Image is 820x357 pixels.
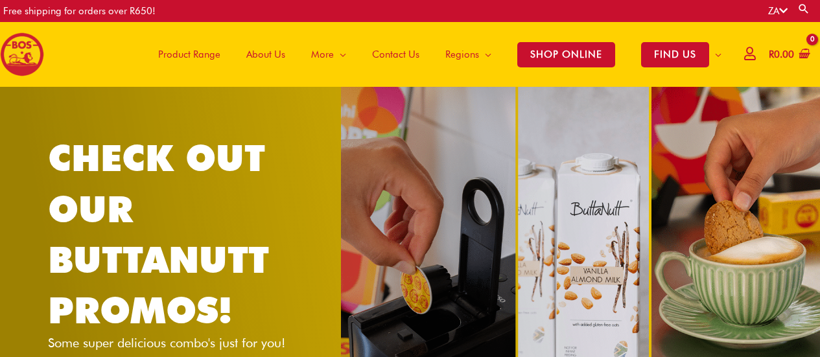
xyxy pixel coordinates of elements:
nav: Site Navigation [135,22,734,87]
bdi: 0.00 [769,49,794,60]
a: Contact Us [359,22,432,87]
span: More [311,35,334,74]
a: About Us [233,22,298,87]
span: Regions [445,35,479,74]
a: More [298,22,359,87]
span: SHOP ONLINE [517,42,615,67]
span: Product Range [158,35,220,74]
a: Regions [432,22,504,87]
p: Some super delicious combo's just for you! [48,336,308,349]
a: Product Range [145,22,233,87]
span: Contact Us [372,35,419,74]
a: CHECK OUT OUR BUTTANUTT PROMOS! [48,136,269,332]
span: FIND US [641,42,709,67]
a: ZA [768,5,788,17]
span: R [769,49,774,60]
span: About Us [246,35,285,74]
a: View Shopping Cart, empty [766,40,810,69]
a: Search button [797,3,810,15]
a: SHOP ONLINE [504,22,628,87]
